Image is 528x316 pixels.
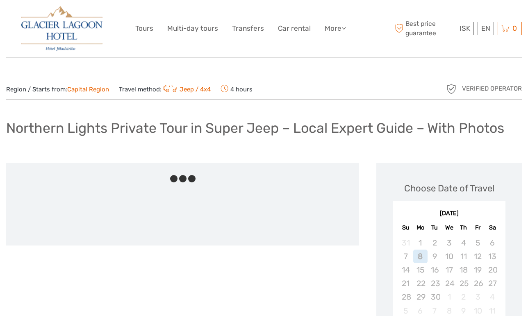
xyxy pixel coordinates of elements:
div: EN [478,22,494,35]
div: Not available Friday, October 3rd, 2025 [471,290,485,304]
div: Sa [485,222,499,233]
div: Not available Tuesday, September 16th, 2025 [428,263,442,277]
div: Not available Saturday, September 27th, 2025 [485,277,499,290]
div: Not available Monday, September 15th, 2025 [413,263,428,277]
a: Car rental [278,23,311,34]
div: Fr [471,222,485,233]
img: verified_operator_grey_128.png [445,82,458,95]
div: Not available Saturday, September 13th, 2025 [485,250,499,263]
div: Not available Friday, September 5th, 2025 [471,236,485,250]
div: Not available Thursday, September 4th, 2025 [456,236,471,250]
a: Multi-day tours [167,23,218,34]
div: Not available Thursday, September 25th, 2025 [456,277,471,290]
div: Su [398,222,413,233]
div: Not available Tuesday, September 9th, 2025 [428,250,442,263]
div: Not available Tuesday, September 23rd, 2025 [428,277,442,290]
div: Not available Wednesday, September 24th, 2025 [442,277,456,290]
div: Not available Sunday, September 28th, 2025 [398,290,413,304]
div: Not available Sunday, September 21st, 2025 [398,277,413,290]
span: 0 [511,24,518,32]
div: Not available Wednesday, September 17th, 2025 [442,263,456,277]
span: Region / Starts from: [6,85,109,94]
div: Tu [428,222,442,233]
span: Travel method: [119,83,211,95]
div: Not available Monday, September 29th, 2025 [413,290,428,304]
div: Not available Saturday, October 4th, 2025 [485,290,499,304]
div: Not available Friday, September 26th, 2025 [471,277,485,290]
div: We [442,222,456,233]
div: [DATE] [393,209,505,218]
div: Not available Wednesday, September 3rd, 2025 [442,236,456,250]
div: Not available Monday, September 8th, 2025 [413,250,428,263]
div: Not available Tuesday, September 2nd, 2025 [428,236,442,250]
div: Not available Sunday, September 14th, 2025 [398,263,413,277]
div: Not available Wednesday, September 10th, 2025 [442,250,456,263]
div: Not available Sunday, September 7th, 2025 [398,250,413,263]
div: Choose Date of Travel [404,182,494,195]
div: Not available Wednesday, October 1st, 2025 [442,290,456,304]
a: More [325,23,346,34]
a: Capital Region [67,86,109,93]
div: Not available Monday, September 22nd, 2025 [413,277,428,290]
a: Jeep / 4x4 [162,86,211,93]
div: Not available Thursday, September 11th, 2025 [456,250,471,263]
span: Best price guarantee [393,19,454,37]
h1: Northern Lights Private Tour in Super Jeep – Local Expert Guide – With Photos [6,120,504,136]
div: Not available Thursday, September 18th, 2025 [456,263,471,277]
a: Transfers [232,23,264,34]
div: Not available Monday, September 1st, 2025 [413,236,428,250]
div: Not available Sunday, August 31st, 2025 [398,236,413,250]
div: Mo [413,222,428,233]
div: Not available Saturday, September 6th, 2025 [485,236,499,250]
span: 4 hours [221,83,253,95]
a: Tours [135,23,153,34]
div: Not available Friday, September 19th, 2025 [471,263,485,277]
div: Th [456,222,471,233]
span: ISK [460,24,470,32]
div: Not available Thursday, October 2nd, 2025 [456,290,471,304]
div: Not available Tuesday, September 30th, 2025 [428,290,442,304]
div: Not available Friday, September 12th, 2025 [471,250,485,263]
div: Not available Saturday, September 20th, 2025 [485,263,499,277]
img: 2790-86ba44ba-e5e5-4a53-8ab7-28051417b7bc_logo_big.jpg [21,6,102,51]
span: Verified Operator [462,84,522,93]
